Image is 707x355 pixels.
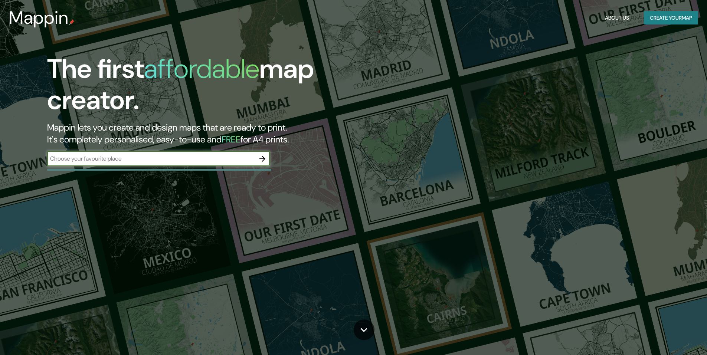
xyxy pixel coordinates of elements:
h1: The first map creator. [47,53,401,122]
iframe: Help widget launcher [641,326,699,347]
button: Create yourmap [644,11,698,25]
input: Choose your favourite place [47,154,255,163]
h2: Mappin lets you create and design maps that are ready to print. It's completely personalised, eas... [47,122,401,145]
img: mappin-pin [69,19,75,25]
h3: Mappin [9,7,69,28]
h5: FREE [222,134,240,145]
h1: affordable [144,52,259,86]
button: About Us [602,11,632,25]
